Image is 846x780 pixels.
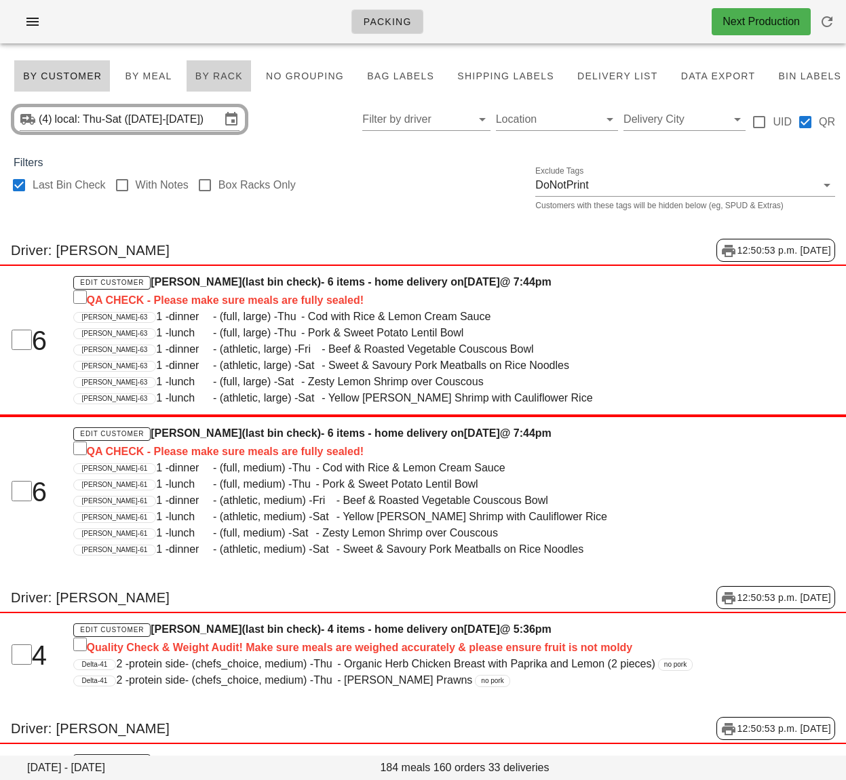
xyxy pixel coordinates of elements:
[73,638,701,656] div: Quality Check & Weight Audit! Make sure meals are weighed accurately & please ensure fruit is not...
[313,541,337,558] span: Sat
[277,325,301,341] span: Thu
[777,71,841,81] span: Bin Labels
[448,60,563,92] button: Shipping Labels
[79,279,144,286] span: Edit Customer
[257,60,353,92] button: No grouping
[156,462,505,473] span: 1 - - (full, medium) - - Cod with Rice & Lemon Cream Sauce
[169,357,213,374] span: dinner
[313,509,337,525] span: Sat
[82,464,148,473] span: [PERSON_NAME]-61
[73,274,701,309] h4: [PERSON_NAME] - 6 items - home delivery on
[169,325,213,341] span: lunch
[169,525,213,541] span: lunch
[14,60,111,92] button: By Customer
[169,460,213,476] span: dinner
[218,178,296,192] label: Box Racks Only
[723,14,800,30] div: Next Production
[457,71,554,81] span: Shipping Labels
[169,341,213,357] span: dinner
[73,621,701,656] h4: [PERSON_NAME] - 4 items - home delivery on
[82,545,148,555] span: [PERSON_NAME]-61
[116,674,472,686] span: 2 - - (chefs_choice, medium) - - [PERSON_NAME] Prawns
[73,290,701,309] div: QA CHECK - Please make sure meals are fully sealed!
[464,623,500,635] span: [DATE]
[569,60,667,92] button: Delivery List
[187,60,252,92] button: By Rack
[313,656,337,672] span: Thu
[169,476,213,492] span: lunch
[156,543,583,555] span: 1 - - (athletic, medium) - - Sweet & Savoury Pork Meatballs on Rice Noodles
[298,341,322,357] span: Fri
[124,71,172,81] span: By Meal
[169,509,213,525] span: lunch
[136,178,189,192] label: With Notes
[129,656,185,672] span: protein side
[116,60,180,92] button: By Meal
[500,623,552,635] span: @ 5:36pm
[265,71,344,81] span: No grouping
[773,115,792,129] label: UID
[156,311,491,322] span: 1 - - (full, large) - - Cod with Rice & Lemon Cream Sauce
[22,71,102,81] span: By Customer
[156,511,607,522] span: 1 - - (athletic, medium) - - Yellow [PERSON_NAME] Shrimp with Cauliflower Rice
[242,276,320,288] span: (last bin check)
[156,376,483,387] span: 1 - - (full, large) - - Zesty Lemon Shrimp over Couscous
[82,529,148,539] span: [PERSON_NAME]-61
[298,390,322,406] span: Sat
[500,754,552,766] span: @ 8:00pm
[82,513,148,522] span: [PERSON_NAME]-61
[242,623,320,635] span: (last bin check)
[82,378,148,387] span: [PERSON_NAME]-63
[577,71,658,81] span: Delivery List
[363,16,412,27] span: Packing
[313,672,337,688] span: Thu
[82,362,148,371] span: [PERSON_NAME]-63
[73,425,701,460] h4: [PERSON_NAME] - 6 items - home delivery on
[716,239,835,262] div: 12:50:53 p.m. [DATE]
[716,586,835,609] div: 12:50:53 p.m. [DATE]
[82,480,148,490] span: [PERSON_NAME]-61
[39,113,55,126] div: (4)
[351,9,423,34] a: Packing
[366,71,434,81] span: Bag Labels
[73,442,701,460] div: QA CHECK - Please make sure meals are fully sealed!
[82,313,148,322] span: [PERSON_NAME]-63
[464,427,500,439] span: [DATE]
[716,717,835,740] div: 12:50:53 p.m. [DATE]
[195,71,243,81] span: By Rack
[116,658,655,669] span: 2 - - (chefs_choice, medium) - - Organic Herb Chicken Breast with Paprika and Lemon (2 pieces)
[169,309,213,325] span: dinner
[33,178,106,192] label: Last Bin Check
[169,390,213,406] span: lunch
[82,394,148,404] span: [PERSON_NAME]-63
[535,174,835,196] div: Exclude TagsDoNotPrint
[362,109,490,130] div: Filter by driver
[242,427,320,439] span: (last bin check)
[156,527,498,539] span: 1 - - (full, medium) - - Zesty Lemon Shrimp over Couscous
[79,430,144,437] span: Edit Customer
[82,660,108,669] span: Delta-41
[82,345,148,355] span: [PERSON_NAME]-63
[82,496,148,506] span: [PERSON_NAME]-61
[292,460,315,476] span: Thu
[819,115,835,129] label: QR
[73,427,151,441] a: Edit Customer
[242,754,320,766] span: (last bin check)
[73,276,151,290] a: Edit Customer
[535,166,583,176] label: Exclude Tags
[464,276,500,288] span: [DATE]
[156,327,463,338] span: 1 - - (full, large) - - Pork & Sweet Potato Lentil Bowl
[464,754,500,766] span: [DATE]
[169,374,213,390] span: lunch
[169,492,213,509] span: dinner
[535,201,835,210] div: Customers with these tags will be hidden below (eg, SPUD & Extras)
[169,541,213,558] span: dinner
[156,392,592,404] span: 1 - - (athletic, large) - - Yellow [PERSON_NAME] Shrimp with Cauliflower Rice
[82,676,108,686] span: Delta-41
[156,343,533,355] span: 1 - - (athletic, large) - - Beef & Roasted Vegetable Couscous Bowl
[358,60,443,92] button: Bag Labels
[292,476,315,492] span: Thu
[292,525,315,541] span: Sat
[156,478,478,490] span: 1 - - (full, medium) - - Pork & Sweet Potato Lentil Bowl
[313,492,337,509] span: Fri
